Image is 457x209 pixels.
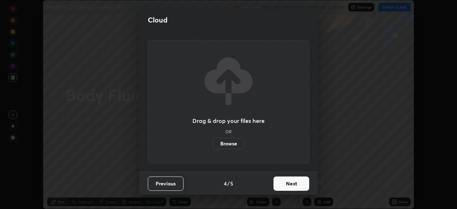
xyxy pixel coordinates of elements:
[273,176,309,191] button: Next
[225,129,232,134] h5: OR
[230,180,233,187] h4: 5
[224,180,227,187] h4: 4
[148,176,184,191] button: Previous
[227,180,230,187] h4: /
[148,15,167,25] h2: Cloud
[192,118,265,124] h3: Drag & drop your files here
